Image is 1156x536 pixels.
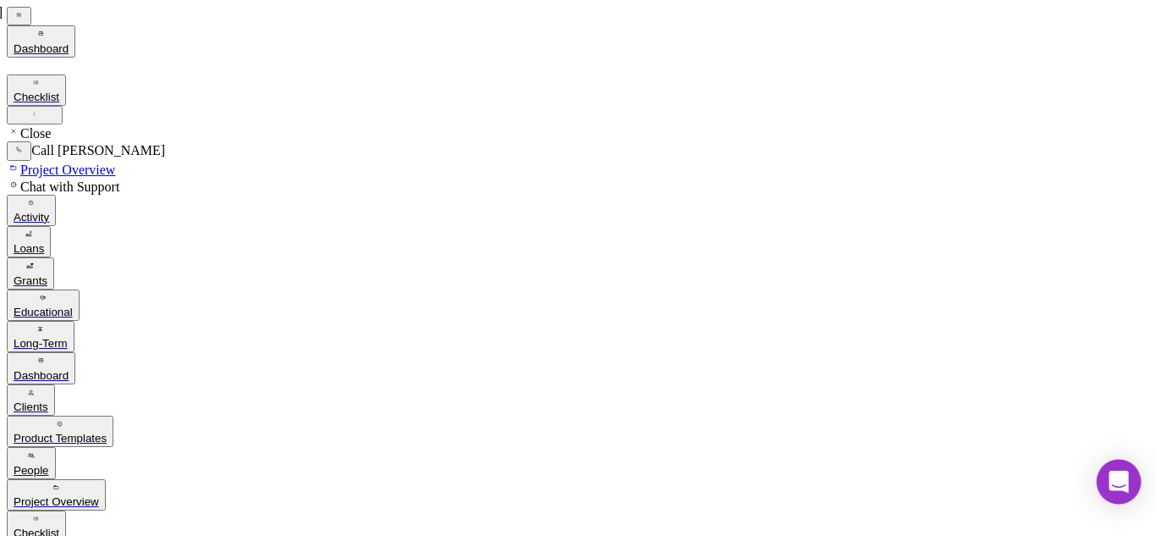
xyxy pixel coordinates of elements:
button: Activity [7,195,56,226]
div: People [14,464,49,477]
div: Loans [14,242,44,255]
a: Grants [7,257,1149,289]
div: Chat with Support [7,178,1149,195]
div: Activity [14,211,49,224]
div: Project Overview [14,495,99,508]
div: Open Intercom Messenger [1097,460,1142,505]
a: People [7,447,1149,478]
button: People [7,447,56,478]
button: Loans [7,226,51,257]
button: Clients [7,384,55,416]
div: Grants [14,274,47,287]
button: Dashboard [7,352,75,384]
div: Dashboard [14,369,69,382]
a: Checklist [7,75,1149,106]
div: Close [7,124,1149,141]
div: Dashboard [14,42,69,55]
a: Activity [7,195,1149,226]
a: Project Overview [7,479,1149,511]
a: Long-Term [7,321,1149,352]
div: Checklist [14,91,59,103]
div: Educational [14,306,73,318]
button: Product Templates [7,416,113,447]
a: Dashboard [7,25,1149,57]
button: Checklist [7,75,66,106]
a: Loans [7,226,1149,257]
a: Educational [7,290,1149,321]
div: Clients [14,401,48,413]
button: Dashboard [7,25,75,57]
button: Project Overview [7,479,106,511]
button: Long-Term [7,321,74,352]
button: Educational [7,290,80,321]
div: Long-Term [14,337,68,350]
a: Clients [7,384,1149,416]
div: Call [PERSON_NAME] [7,141,1149,160]
a: Product Templates [7,416,1149,447]
a: Dashboard [7,352,1149,384]
a: Project Overview [7,163,115,177]
button: Grants [7,257,54,289]
div: Product Templates [14,432,107,445]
